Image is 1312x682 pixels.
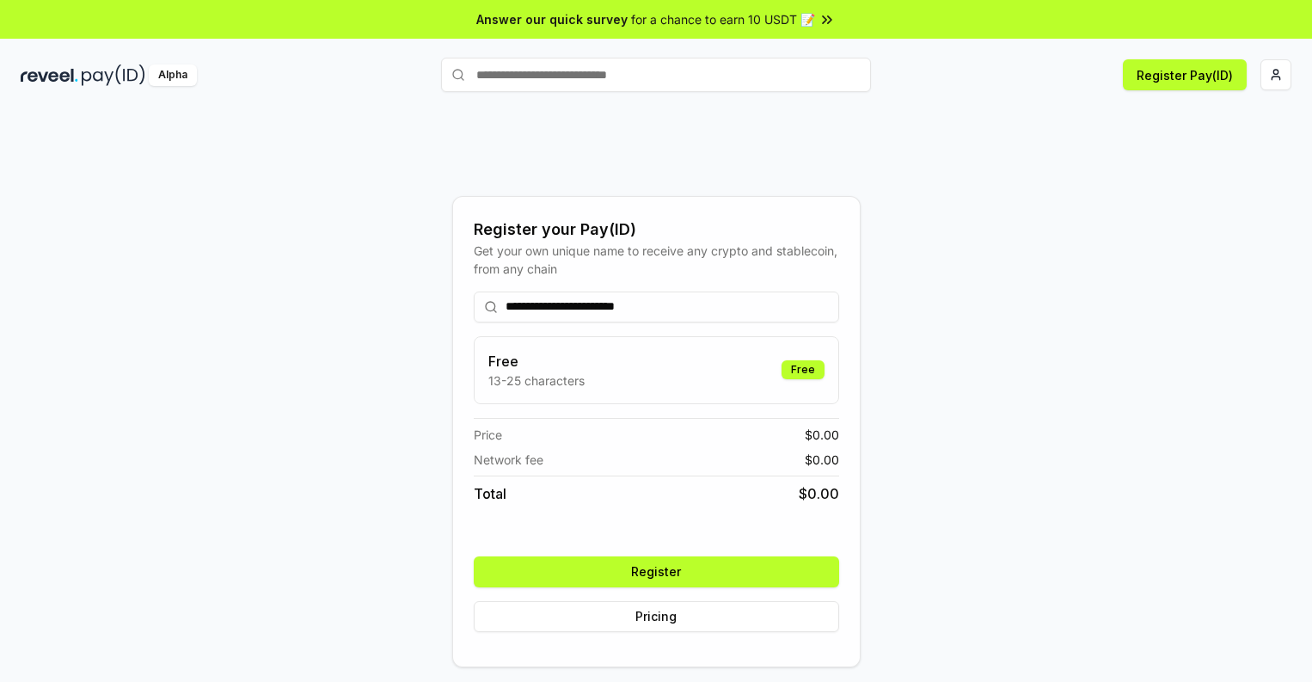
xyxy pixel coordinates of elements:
[805,451,839,469] span: $ 0.00
[631,10,815,28] span: for a chance to earn 10 USDT 📝
[476,10,628,28] span: Answer our quick survey
[799,483,839,504] span: $ 0.00
[488,372,585,390] p: 13-25 characters
[21,65,78,86] img: reveel_dark
[474,218,839,242] div: Register your Pay(ID)
[1123,59,1247,90] button: Register Pay(ID)
[474,451,543,469] span: Network fee
[474,426,502,444] span: Price
[82,65,145,86] img: pay_id
[805,426,839,444] span: $ 0.00
[474,601,839,632] button: Pricing
[474,483,506,504] span: Total
[474,242,839,278] div: Get your own unique name to receive any crypto and stablecoin, from any chain
[149,65,197,86] div: Alpha
[782,360,825,379] div: Free
[488,351,585,372] h3: Free
[474,556,839,587] button: Register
